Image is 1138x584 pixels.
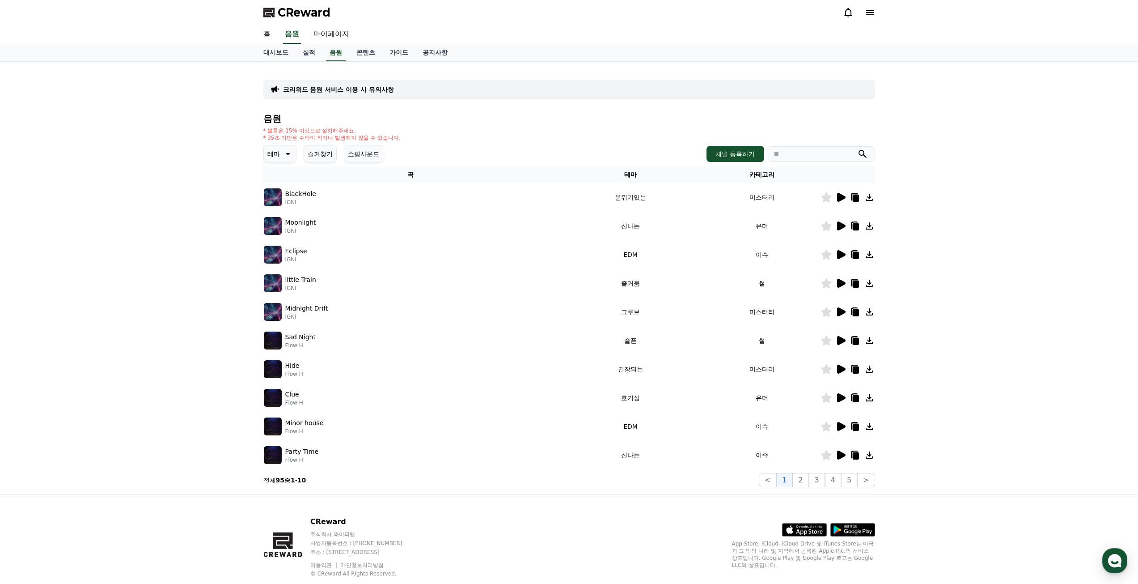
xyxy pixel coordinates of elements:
[276,477,284,484] strong: 95
[285,256,307,263] p: IGNI
[841,473,857,487] button: 5
[703,298,821,326] td: 미스터리
[703,212,821,240] td: 유머
[703,441,821,469] td: 이슈
[825,473,841,487] button: 4
[264,446,282,464] img: music
[115,284,172,306] a: 설정
[703,183,821,212] td: 미스터리
[285,342,316,349] p: Flow H
[703,355,821,384] td: 미스터리
[138,297,149,304] span: 설정
[264,418,282,435] img: music
[382,44,415,61] a: 가이드
[732,540,875,569] p: App Store, iCloud, iCloud Drive 및 iTunes Store는 미국과 그 밖의 나라 및 지역에서 등록된 Apple Inc.의 서비스 상표입니다. Goo...
[264,188,282,206] img: music
[114,71,164,81] button: 운영시간 보기
[310,516,419,527] p: CReward
[285,304,328,313] p: Midnight Drift
[263,114,875,124] h4: 음원
[558,384,703,412] td: 호기심
[13,132,162,153] a: 문의하기
[264,332,282,350] img: music
[285,428,324,435] p: Flow H
[28,297,34,304] span: 홈
[264,217,282,235] img: music
[304,145,337,163] button: 즐겨찾기
[558,183,703,212] td: 분위기있는
[285,390,299,399] p: Clue
[263,134,401,141] p: * 35초 미만은 수익이 적거나 발생하지 않을 수 있습니다.
[283,25,301,44] a: 음원
[285,332,316,342] p: Sad Night
[285,447,319,456] p: Party Time
[759,473,776,487] button: <
[11,67,63,81] h1: CReward
[3,284,59,306] a: 홈
[310,540,419,547] p: 사업자등록번호 : [PHONE_NUMBER]
[33,95,164,103] div: CReward
[285,371,303,378] p: Flow H
[306,25,356,44] a: 마이페이지
[558,166,703,183] th: 테마
[285,418,324,428] p: Minor house
[283,85,394,94] a: 크리워드 음원 서비스 이용 시 유의사항
[264,360,282,378] img: music
[59,284,115,306] a: 대화
[326,44,346,61] a: 음원
[285,275,316,285] p: little Train
[776,473,792,487] button: 1
[264,246,282,264] img: music
[310,549,419,556] p: 주소 : [STREET_ADDRESS]
[703,384,821,412] td: 유머
[47,157,58,167] img: tmp-654571557
[558,441,703,469] td: 신나는
[558,298,703,326] td: 그루브
[11,91,164,126] a: CReward안녕하세요 크리워드입니다.문의사항을 남겨주세요 :)
[263,166,558,183] th: 곡
[256,25,278,44] a: 홈
[285,313,328,320] p: IGNI
[285,361,300,371] p: Hide
[344,145,383,163] button: 쇼핑사운드
[703,326,821,355] td: 썰
[341,562,384,568] a: 개인정보처리방침
[77,182,106,188] span: 이용중
[285,285,316,292] p: IGNI
[263,127,401,134] p: * 볼륨은 15% 이상으로 설정해주세요.
[703,269,821,298] td: 썰
[285,247,307,256] p: Eclipse
[263,5,330,20] a: CReward
[285,227,316,234] p: IGNI
[256,44,296,61] a: 대시보드
[706,146,764,162] button: 채널 등록하기
[38,157,49,167] img: tmp-1049645209
[703,412,821,441] td: 이슈
[349,44,382,61] a: 콘텐츠
[285,199,316,206] p: IGNI
[68,182,106,189] a: 채널톡이용중
[415,44,455,61] a: 공지사항
[62,158,136,166] span: 몇 분 내 답변 받으실 수 있어요
[33,103,146,112] div: 안녕하세요 크리워드입니다.
[296,44,322,61] a: 실적
[69,138,96,147] span: 문의하기
[278,5,330,20] span: CReward
[703,166,821,183] th: 카테고리
[310,531,419,538] p: 주식회사 와이피랩
[792,473,808,487] button: 2
[310,570,419,577] p: © CReward All Rights Reserved.
[558,412,703,441] td: EDM
[558,212,703,240] td: 신나는
[857,473,875,487] button: >
[263,476,306,485] p: 전체 중 -
[264,389,282,407] img: music
[558,269,703,298] td: 즐거움
[297,477,306,484] strong: 10
[285,218,316,227] p: Moonlight
[291,477,295,484] strong: 1
[267,148,280,160] p: 테마
[310,562,338,568] a: 이용약관
[285,189,316,199] p: BlackHole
